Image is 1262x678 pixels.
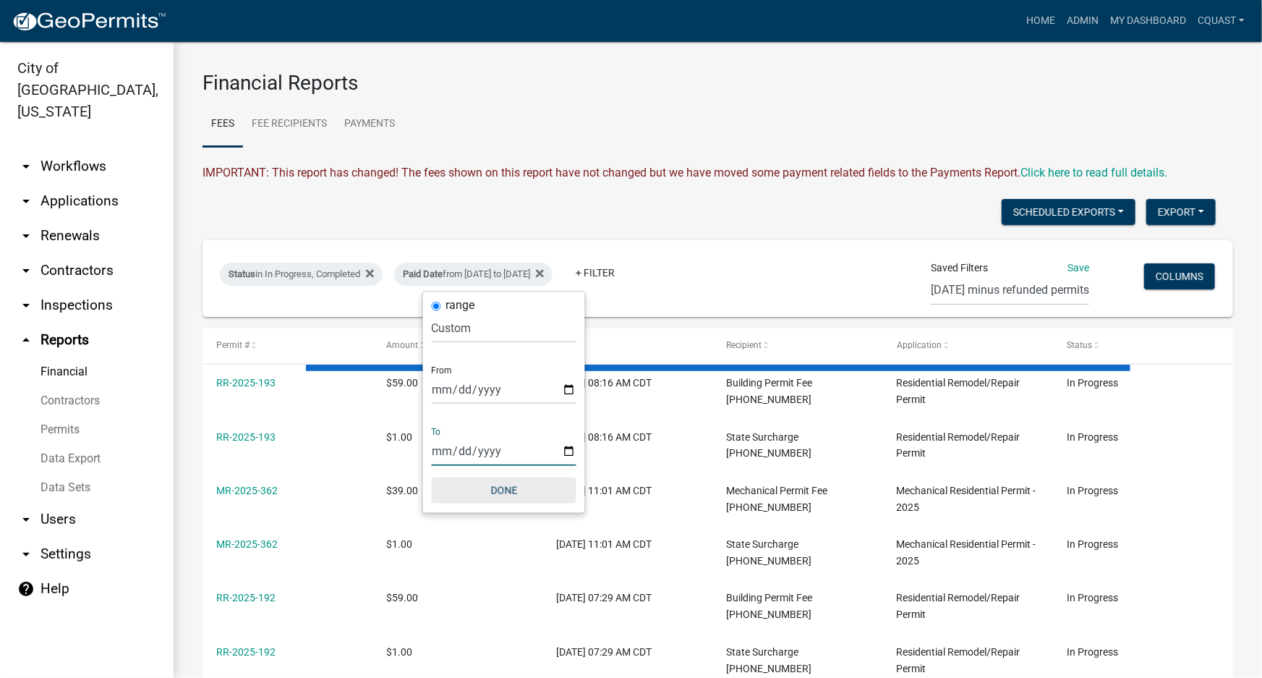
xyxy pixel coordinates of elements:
span: Mechanical Residential Permit - 2025 [897,538,1036,567]
span: Saved Filters [931,260,988,276]
a: Click here to read full details. [1020,166,1167,179]
span: $1.00 [386,646,412,658]
a: + Filter [564,260,626,286]
span: Building Permit Fee 101-1200-32210 [727,592,813,620]
datatable-header-cell: Permit # [202,329,372,363]
a: Fees [202,101,243,148]
span: Building Permit Fee 101-1200-32210 [727,377,813,405]
span: Residential Remodel/Repair Permit [897,377,1020,405]
span: Permit # [216,340,250,350]
span: In Progress [1067,377,1118,389]
h3: Financial Reports [202,71,1233,96]
wm-modal-confirm: Upcoming Changes to Daily Fees Report [1020,166,1167,179]
span: $39.00 [386,485,418,496]
div: [DATE] 11:01 AM CDT [557,483,699,499]
i: arrow_drop_down [17,297,35,314]
a: MR-2025-362 [216,485,278,496]
span: $1.00 [386,538,412,550]
i: arrow_drop_down [17,511,35,528]
button: Done [432,478,576,504]
span: $59.00 [386,377,418,389]
span: Paid Date [403,268,443,279]
span: Status [1067,340,1092,350]
span: Residential Remodel/Repair Permit [897,646,1020,674]
span: In Progress [1067,431,1118,443]
div: [DATE] 07:29 AM CDT [557,644,699,661]
a: RR-2025-193 [216,377,276,389]
span: State Surcharge 101-1200-33425 [727,431,812,459]
span: State Surcharge 101-1200-33425 [727,646,812,674]
a: Home [1020,7,1061,35]
a: My Dashboard [1104,7,1192,35]
i: arrow_drop_down [17,158,35,175]
div: [DATE] 08:16 AM CDT [557,429,699,446]
div: [DATE] 11:01 AM CDT [557,536,699,553]
i: arrow_drop_up [17,331,35,349]
label: range [446,300,475,311]
span: Mechanical Residential Permit - 2025 [897,485,1036,513]
div: from [DATE] to [DATE] [394,263,553,286]
datatable-header-cell: Recipient [712,329,882,363]
span: Residential Remodel/Repair Permit [897,592,1020,620]
datatable-header-cell: Status [1053,329,1223,363]
span: Application [897,340,942,350]
a: RR-2025-192 [216,646,276,658]
a: cquast [1192,7,1250,35]
i: arrow_drop_down [17,192,35,210]
div: IMPORTANT: This report has changed! The fees shown on this report have not changed but we have mo... [202,164,1233,182]
datatable-header-cell: Amount [372,329,542,363]
div: [DATE] 08:16 AM CDT [557,375,699,391]
datatable-header-cell: Application [883,329,1053,363]
span: Residential Remodel/Repair Permit [897,431,1020,459]
span: Amount [386,340,418,350]
span: Status [229,268,255,279]
a: Fee Recipients [243,101,336,148]
span: State Surcharge 101-1200-33425 [727,538,812,567]
i: arrow_drop_down [17,227,35,245]
span: In Progress [1067,646,1118,658]
a: Payments [336,101,404,148]
span: In Progress [1067,592,1118,603]
button: Scheduled Exports [1002,199,1135,225]
span: In Progress [1067,538,1118,550]
button: Export [1146,199,1216,225]
span: $59.00 [386,592,418,603]
span: In Progress [1067,485,1118,496]
div: [DATE] 07:29 AM CDT [557,590,699,606]
button: Columns [1144,263,1215,289]
a: MR-2025-362 [216,538,278,550]
datatable-header-cell: Paid [542,329,712,363]
i: help [17,580,35,598]
i: arrow_drop_down [17,546,35,563]
a: Save [1067,262,1089,274]
a: RR-2025-192 [216,592,276,603]
a: Admin [1061,7,1104,35]
span: Recipient [727,340,762,350]
div: in In Progress, Completed [220,263,383,286]
i: arrow_drop_down [17,262,35,279]
span: Mechanical Permit Fee 101-1200-32212 [727,485,828,513]
a: RR-2025-193 [216,431,276,443]
span: $1.00 [386,431,412,443]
